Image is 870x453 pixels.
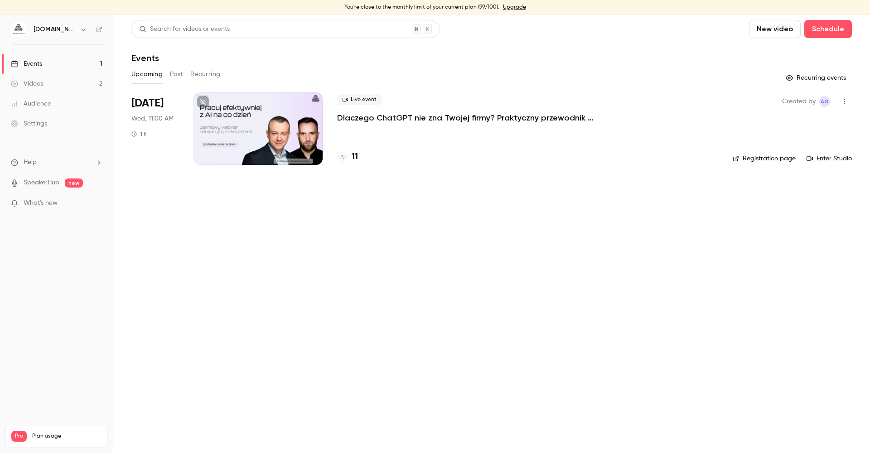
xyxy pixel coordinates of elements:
[11,22,26,37] img: aigmented.io
[170,67,183,82] button: Past
[11,431,27,442] span: Pro
[24,158,37,167] span: Help
[11,99,51,108] div: Audience
[337,94,382,105] span: Live event
[139,24,230,34] div: Search for videos or events
[32,433,102,440] span: Plan usage
[89,442,102,450] p: / 90
[24,198,58,208] span: What's new
[131,114,174,123] span: Wed, 11:00 AM
[782,71,852,85] button: Recurring events
[804,20,852,38] button: Schedule
[337,112,609,123] a: Dlaczego ChatGPT nie zna Twojej firmy? Praktyczny przewodnik przygotowania wiedzy firmowej jako k...
[65,178,83,188] span: new
[819,96,830,107] span: Aleksandra Grabarska
[821,96,829,107] span: AG
[131,96,164,111] span: [DATE]
[34,25,76,34] h6: [DOMAIN_NAME]
[89,443,92,448] span: 2
[11,119,47,128] div: Settings
[131,92,179,165] div: Aug 13 Wed, 11:00 AM (Europe/Warsaw)
[749,20,801,38] button: New video
[11,59,42,68] div: Events
[337,151,358,163] a: 11
[131,67,163,82] button: Upcoming
[24,178,59,188] a: SpeakerHub
[782,96,816,107] span: Created by
[131,53,159,63] h1: Events
[503,4,526,11] a: Upgrade
[11,158,102,167] li: help-dropdown-opener
[11,79,43,88] div: Videos
[352,151,358,163] h4: 11
[807,154,852,163] a: Enter Studio
[131,130,147,138] div: 1 h
[733,154,796,163] a: Registration page
[11,442,29,450] p: Videos
[190,67,221,82] button: Recurring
